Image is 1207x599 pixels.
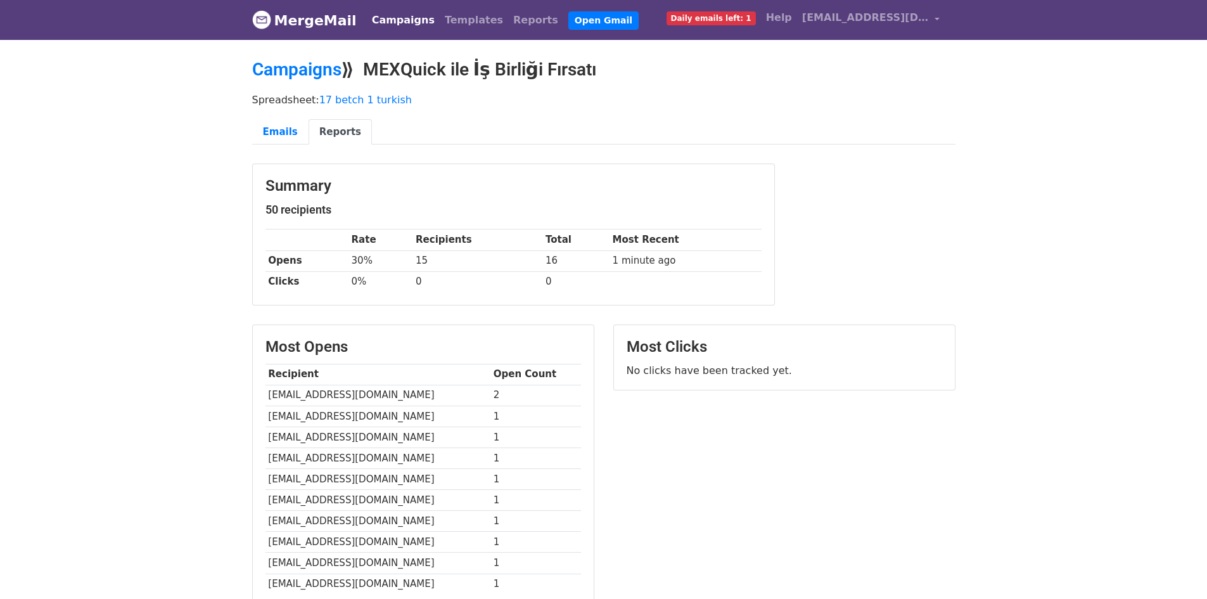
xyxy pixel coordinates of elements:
td: [EMAIL_ADDRESS][DOMAIN_NAME] [265,469,490,490]
a: Emails [252,119,309,145]
a: [EMAIL_ADDRESS][DOMAIN_NAME] [797,5,945,35]
a: Templates [440,8,508,33]
h2: ⟫ MEXQuick ile İş Birliği Fırsatı [252,59,955,81]
p: Spreadsheet: [252,93,955,106]
th: Clicks [265,271,348,292]
h3: Summary [265,177,762,195]
td: [EMAIL_ADDRESS][DOMAIN_NAME] [265,448,490,468]
td: 30% [348,250,413,271]
th: Opens [265,250,348,271]
th: Total [542,229,610,250]
a: Reports [508,8,563,33]
th: Most Recent [610,229,762,250]
a: Open Gmail [568,11,639,30]
td: 1 [490,490,581,511]
h3: Most Opens [265,338,581,356]
a: Campaigns [367,8,440,33]
a: Daily emails left: 1 [661,5,761,30]
a: 17 betch 1 turkish [319,94,412,106]
td: [EMAIL_ADDRESS][DOMAIN_NAME] [265,511,490,532]
td: 1 [490,553,581,574]
td: 0 [542,271,610,292]
td: [EMAIL_ADDRESS][DOMAIN_NAME] [265,427,490,448]
td: 1 [490,406,581,427]
span: Daily emails left: 1 [667,11,756,25]
th: Recipients [412,229,542,250]
td: 1 [490,448,581,468]
a: MergeMail [252,7,357,34]
td: 1 [490,469,581,490]
a: Reports [309,119,372,145]
td: 16 [542,250,610,271]
th: Recipient [265,364,490,385]
h3: Most Clicks [627,338,942,356]
td: 15 [412,250,542,271]
td: 1 minute ago [610,250,762,271]
img: MergeMail logo [252,10,271,29]
span: [EMAIL_ADDRESS][DOMAIN_NAME] [802,10,929,25]
td: 0% [348,271,413,292]
td: 1 [490,574,581,595]
td: [EMAIL_ADDRESS][DOMAIN_NAME] [265,490,490,511]
td: 2 [490,385,581,406]
th: Rate [348,229,413,250]
td: [EMAIL_ADDRESS][DOMAIN_NAME] [265,553,490,574]
td: [EMAIL_ADDRESS][DOMAIN_NAME] [265,406,490,427]
td: 1 [490,532,581,553]
td: [EMAIL_ADDRESS][DOMAIN_NAME] [265,385,490,406]
td: 0 [412,271,542,292]
td: 1 [490,511,581,532]
h5: 50 recipients [265,203,762,217]
th: Open Count [490,364,581,385]
td: 1 [490,427,581,448]
a: Help [761,5,797,30]
td: [EMAIL_ADDRESS][DOMAIN_NAME] [265,532,490,553]
a: Campaigns [252,59,342,80]
td: [EMAIL_ADDRESS][DOMAIN_NAME] [265,574,490,595]
p: No clicks have been tracked yet. [627,364,942,377]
